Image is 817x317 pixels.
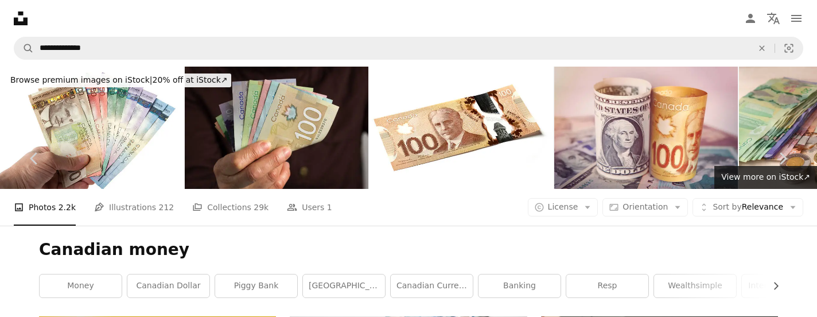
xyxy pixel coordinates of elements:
img: US dollar versus Canadian dollar [554,67,738,189]
a: Log in / Sign up [739,7,762,30]
span: View more on iStock ↗ [721,172,810,181]
button: Search Unsplash [14,37,34,59]
a: Collections 29k [192,189,269,226]
button: Orientation [602,198,688,217]
button: Language [762,7,785,30]
a: Home — Unsplash [14,11,28,25]
span: 20% off at iStock ↗ [10,75,228,84]
button: scroll list to the right [765,275,778,297]
a: Users 1 [287,189,332,226]
a: [GEOGRAPHIC_DATA] [303,275,385,297]
span: Browse premium images on iStock | [10,75,152,84]
a: View more on iStock↗ [714,166,817,189]
span: License [548,202,578,211]
a: canadian dollar [127,275,209,297]
a: canadian currency [391,275,473,297]
button: Sort byRelevance [692,198,803,217]
a: money [40,275,122,297]
a: Next [748,103,817,214]
span: 1 [327,201,332,214]
a: banking [478,275,561,297]
button: Clear [749,37,775,59]
span: Orientation [623,202,668,211]
img: Midsection Of Man Counting Money [185,67,368,189]
span: 212 [159,201,174,214]
button: Menu [785,7,808,30]
form: Find visuals sitewide [14,37,803,60]
span: Sort by [713,202,741,211]
a: wealthsimple [654,275,736,297]
h1: Canadian money [39,239,778,260]
button: License [528,198,598,217]
a: piggy bank [215,275,297,297]
span: Relevance [713,202,783,213]
button: Visual search [775,37,803,59]
a: Illustrations 212 [94,189,174,226]
span: 29k [254,201,269,214]
a: resp [566,275,648,297]
img: One Hundred Dollar Bill [369,67,553,189]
